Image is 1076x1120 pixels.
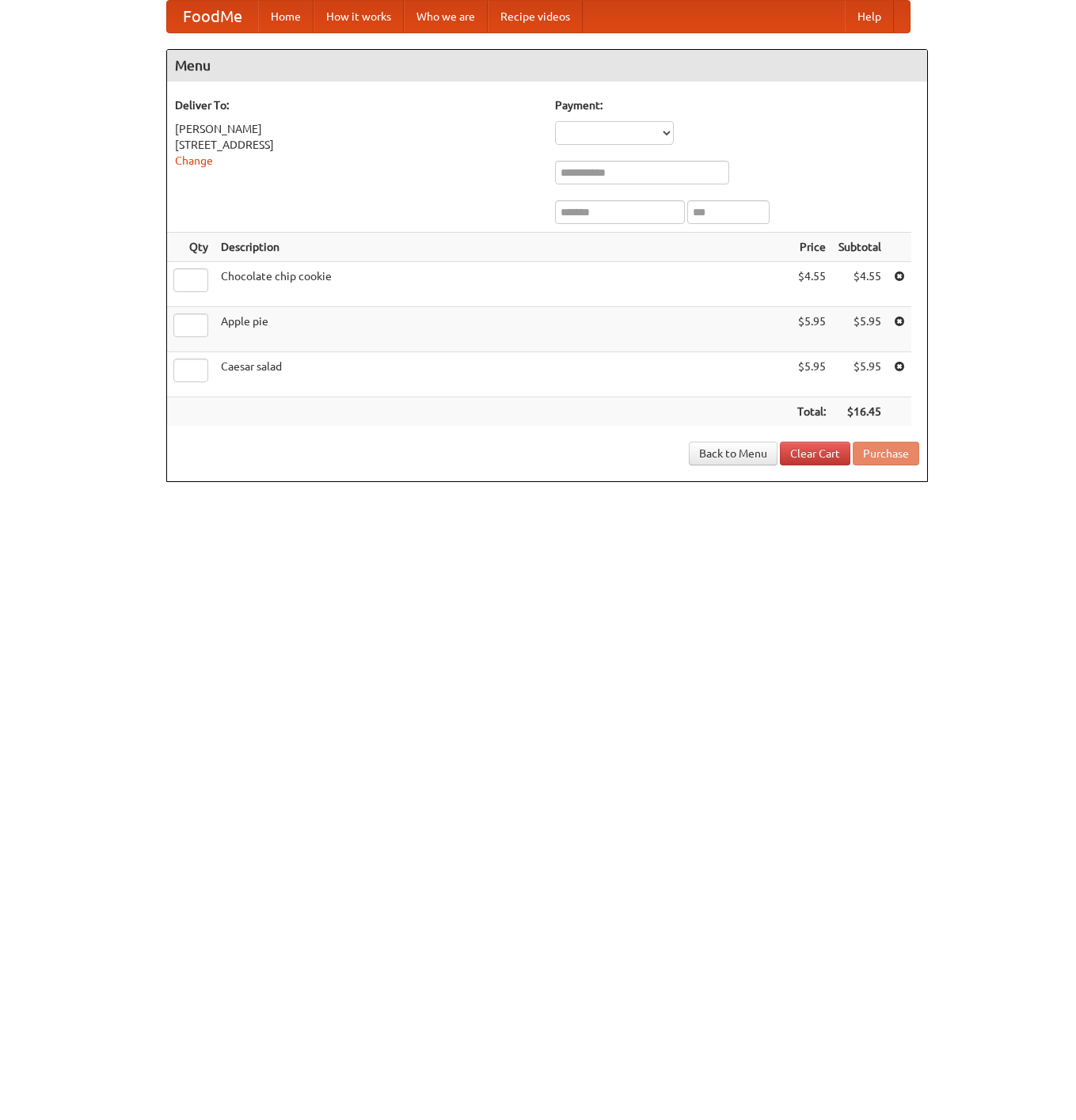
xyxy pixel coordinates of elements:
[215,262,791,307] td: Chocolate chip cookie
[215,307,791,352] td: Apple pie
[832,233,888,262] th: Subtotal
[832,397,888,427] th: $16.45
[215,233,791,262] th: Description
[555,97,919,113] h5: Payment:
[853,442,919,465] button: Purchase
[845,1,894,32] a: Help
[791,352,832,397] td: $5.95
[791,262,832,307] td: $4.55
[258,1,314,32] a: Home
[404,1,488,32] a: Who we are
[791,397,832,427] th: Total:
[791,233,832,262] th: Price
[689,442,778,465] a: Back to Menu
[167,1,258,32] a: FoodMe
[832,352,888,397] td: $5.95
[167,233,215,262] th: Qty
[175,121,539,137] div: [PERSON_NAME]
[175,97,539,113] h5: Deliver To:
[215,352,791,397] td: Caesar salad
[832,262,888,307] td: $4.55
[832,307,888,352] td: $5.95
[791,307,832,352] td: $5.95
[175,154,213,167] a: Change
[175,137,539,153] div: [STREET_ADDRESS]
[488,1,583,32] a: Recipe videos
[314,1,404,32] a: How it works
[167,50,927,82] h4: Menu
[780,442,850,465] a: Clear Cart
